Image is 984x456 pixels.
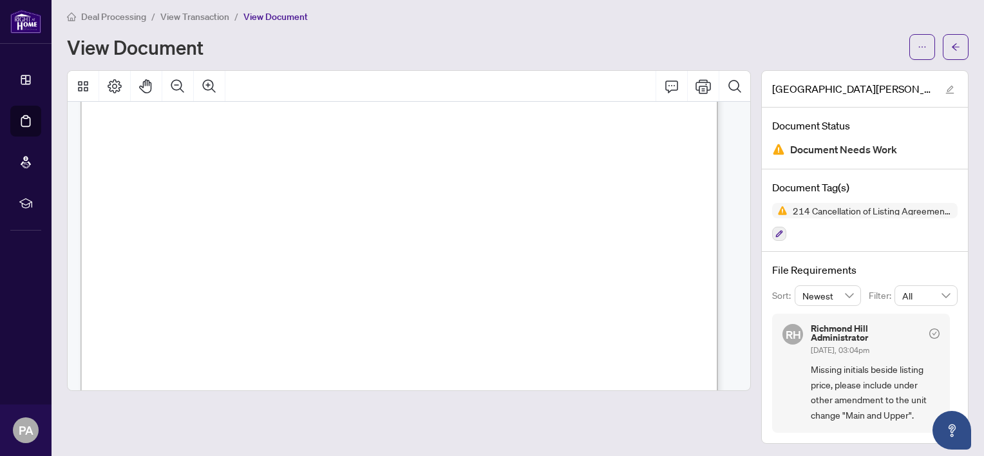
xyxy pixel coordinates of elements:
span: PA [19,421,33,439]
span: Document Needs Work [790,141,897,158]
li: / [151,9,155,24]
h4: Document Status [772,118,958,133]
img: Document Status [772,143,785,156]
h4: File Requirements [772,262,958,278]
span: home [67,12,76,21]
span: All [902,286,950,305]
span: Missing initials beside listing price, please include under other amendment to the unit change "M... [811,362,940,423]
span: arrow-left [951,43,960,52]
span: Deal Processing [81,11,146,23]
p: Sort: [772,289,795,303]
span: edit [945,85,954,94]
h5: Richmond Hill Administrator [811,324,924,342]
h4: Document Tag(s) [772,180,958,195]
span: 214 Cancellation of Listing Agreement - Authority to Offer for Lease [788,206,958,215]
img: Status Icon [772,203,788,218]
p: Filter: [869,289,894,303]
li: / [234,9,238,24]
span: ellipsis [918,43,927,52]
span: RH [785,326,800,343]
span: check-circle [929,328,940,339]
span: [GEOGRAPHIC_DATA][PERSON_NAME] Upper_Price Change_[DATE] 14_53_11.pdf [772,81,933,97]
span: Newest [802,286,854,305]
span: [DATE], 03:04pm [811,345,869,355]
span: View Document [243,11,308,23]
span: View Transaction [160,11,229,23]
button: Open asap [932,411,971,450]
img: logo [10,10,41,33]
h1: View Document [67,37,203,57]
